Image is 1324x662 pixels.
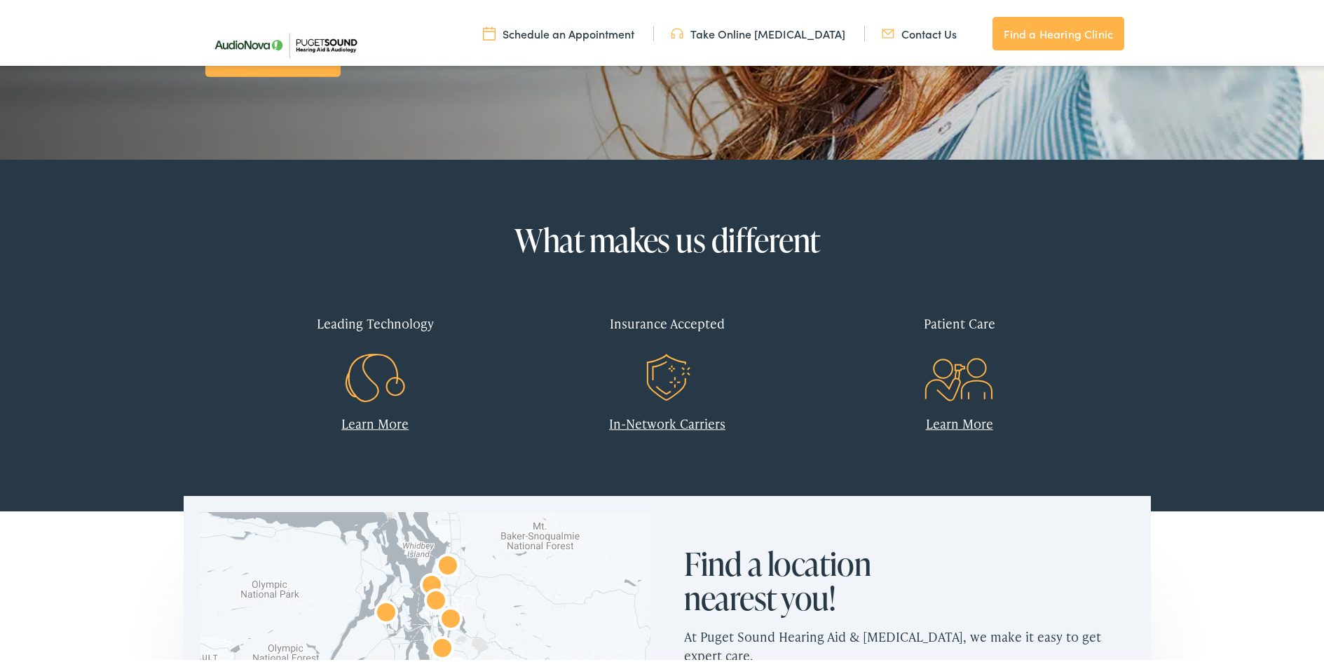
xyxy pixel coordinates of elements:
[926,412,993,429] a: Learn More
[824,300,1095,383] a: Patient Care
[364,589,409,634] div: AudioNova
[240,300,511,341] div: Leading Technology
[483,23,496,39] img: utility icon
[882,23,957,39] a: Contact Us
[882,23,894,39] img: utility icon
[240,300,511,383] a: Leading Technology
[671,23,683,39] img: utility icon
[428,595,473,640] div: AudioNova
[240,220,1095,255] h2: What makes us different
[992,14,1124,48] a: Find a Hearing Clinic
[532,300,803,383] a: Insurance Accepted
[684,544,908,613] h2: Find a location nearest you!
[671,23,845,39] a: Take Online [MEDICAL_DATA]
[409,562,454,607] div: AudioNova
[824,300,1095,341] div: Patient Care
[483,23,634,39] a: Schedule an Appointment
[414,577,458,622] div: AudioNova
[341,412,409,429] a: Learn More
[425,542,470,587] div: Puget Sound Hearing Aid &#038; Audiology by AudioNova
[532,300,803,341] div: Insurance Accepted
[609,412,725,429] a: In-Network Carriers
